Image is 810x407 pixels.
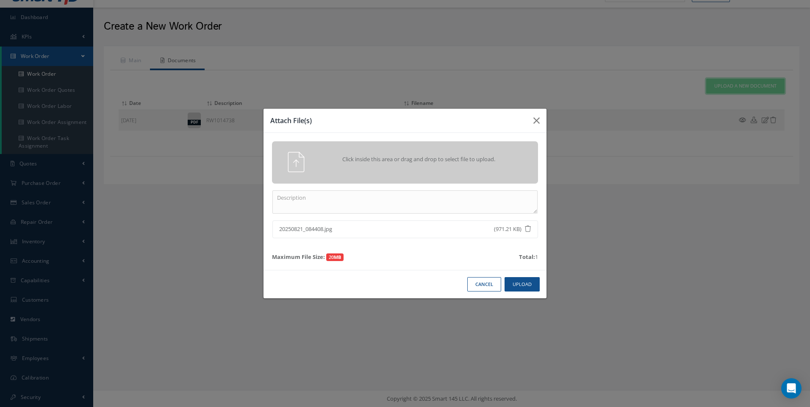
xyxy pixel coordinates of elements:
span: (971.21 KB) [494,225,525,234]
strong: Maximum File Size: [272,253,325,261]
div: 1 [519,253,538,261]
button: Upload [505,277,540,292]
span: 20 [326,253,344,261]
div: Open Intercom Messenger [781,378,802,399]
span: Click inside this area or drag and drop to select file to upload. [323,155,515,164]
strong: Total: [519,253,535,261]
h3: Attach File(s) [270,115,527,126]
button: Cancel [467,277,501,292]
span: 20250821_084408.jpg [279,225,468,234]
strong: MB [334,254,341,260]
img: svg+xml;base64,PHN2ZyB4bWxucz0iaHR0cDovL3d3dy53My5vcmcvMjAwMC9zdmciIHhtbG5zOnhsaW5rPSJodHRwOi8vd3... [286,152,306,172]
